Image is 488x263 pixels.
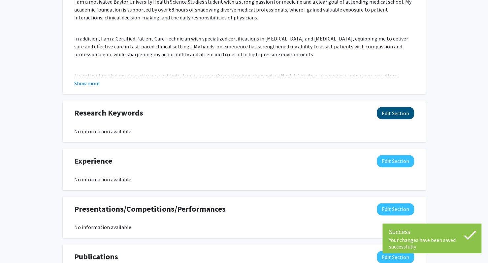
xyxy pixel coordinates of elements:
[74,203,226,215] span: Presentations/Competitions/Performances
[377,155,414,167] button: Edit Experience
[377,107,414,119] button: Edit Research Keywords
[74,107,143,119] span: Research Keywords
[74,155,112,167] span: Experience
[5,233,28,258] iframe: Chat
[74,71,414,95] p: To further broaden my ability to serve patients, I am pursuing a Spanish minor along with a Healt...
[377,203,414,215] button: Edit Presentations/Competitions/Performances
[74,223,414,231] div: No information available
[377,251,414,263] button: Edit Publications
[74,175,414,183] div: No information available
[389,227,475,237] div: Success
[74,127,414,135] div: No information available
[74,79,100,87] button: Show more
[74,35,414,58] p: In addition, I am a Certified Patient Care Technician with specialized certifications in [MEDICAL...
[74,251,118,263] span: Publications
[389,237,475,250] div: Your changes have been saved successfully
